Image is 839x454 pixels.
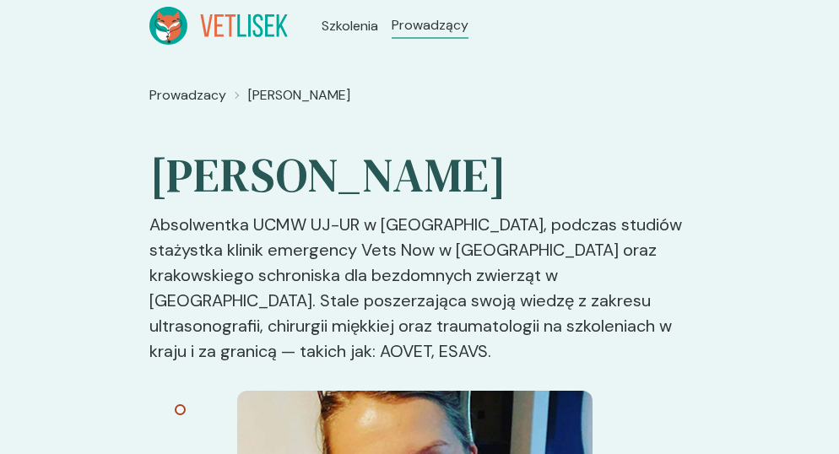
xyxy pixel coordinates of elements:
[392,15,468,35] a: Prowadzący
[248,85,350,105] a: [PERSON_NAME]
[149,85,226,105] a: Prowadzacy
[149,112,690,205] h2: [PERSON_NAME]
[149,205,690,364] p: Absolwentka UCMW UJ-UR w [GEOGRAPHIC_DATA], podczas studiów stażystka klinik emergency Vets Now w...
[322,16,378,36] a: Szkolenia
